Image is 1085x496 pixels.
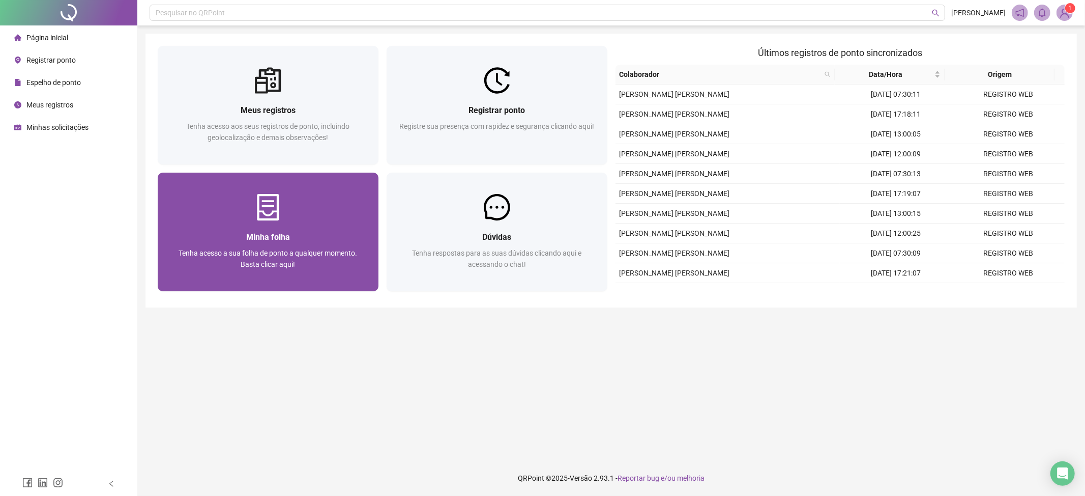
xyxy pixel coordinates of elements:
[620,170,730,178] span: [PERSON_NAME] [PERSON_NAME]
[14,57,21,64] span: environment
[179,249,357,268] span: Tenha acesso a sua folha de ponto a qualquer momento. Basta clicar aqui!
[387,46,607,164] a: Registrar pontoRegistre sua presença com rapidez e segurança clicando aqui!
[952,104,1065,124] td: REGISTRO WEB
[22,478,33,488] span: facebook
[246,232,290,242] span: Minha folha
[840,104,952,124] td: [DATE] 17:18:11
[158,173,378,291] a: Minha folhaTenha acesso a sua folha de ponto a qualquer momento. Basta clicar aqui!
[108,480,115,487] span: left
[952,224,1065,243] td: REGISTRO WEB
[620,269,730,277] span: [PERSON_NAME] [PERSON_NAME]
[932,9,940,17] span: search
[840,243,952,263] td: [DATE] 07:30:09
[570,474,592,482] span: Versão
[1050,461,1075,486] div: Open Intercom Messenger
[618,474,705,482] span: Reportar bug e/ou melhoria
[840,85,952,104] td: [DATE] 07:30:11
[620,130,730,138] span: [PERSON_NAME] [PERSON_NAME]
[38,478,48,488] span: linkedin
[840,204,952,224] td: [DATE] 13:00:15
[241,105,296,115] span: Meus registros
[840,283,952,303] td: [DATE] 13:00:24
[620,189,730,198] span: [PERSON_NAME] [PERSON_NAME]
[952,85,1065,104] td: REGISTRO WEB
[387,173,607,291] a: DúvidasTenha respostas para as suas dúvidas clicando aqui e acessando o chat!
[620,69,821,80] span: Colaborador
[620,249,730,257] span: [PERSON_NAME] [PERSON_NAME]
[53,478,63,488] span: instagram
[840,184,952,204] td: [DATE] 17:19:07
[825,71,831,77] span: search
[137,460,1085,496] footer: QRPoint © 2025 - 2.93.1 -
[1015,8,1024,17] span: notification
[952,184,1065,204] td: REGISTRO WEB
[952,164,1065,184] td: REGISTRO WEB
[839,69,932,80] span: Data/Hora
[620,209,730,217] span: [PERSON_NAME] [PERSON_NAME]
[840,124,952,144] td: [DATE] 13:00:05
[620,110,730,118] span: [PERSON_NAME] [PERSON_NAME]
[840,224,952,243] td: [DATE] 12:00:25
[14,101,21,108] span: clock-circle
[758,47,922,58] span: Últimos registros de ponto sincronizados
[945,65,1054,85] th: Origem
[840,164,952,184] td: [DATE] 07:30:13
[823,67,833,82] span: search
[952,243,1065,263] td: REGISTRO WEB
[1069,5,1072,12] span: 1
[951,7,1006,18] span: [PERSON_NAME]
[14,79,21,86] span: file
[620,150,730,158] span: [PERSON_NAME] [PERSON_NAME]
[835,65,945,85] th: Data/Hora
[186,122,349,142] span: Tenha acesso aos seus registros de ponto, incluindo geolocalização e demais observações!
[14,124,21,131] span: schedule
[952,263,1065,283] td: REGISTRO WEB
[26,101,73,109] span: Meus registros
[1057,5,1072,20] img: 94468
[14,34,21,41] span: home
[26,123,89,131] span: Minhas solicitações
[399,122,595,130] span: Registre sua presença com rapidez e segurança clicando aqui!
[620,229,730,237] span: [PERSON_NAME] [PERSON_NAME]
[412,249,581,268] span: Tenha respostas para as suas dúvidas clicando aqui e acessando o chat!
[26,78,81,87] span: Espelho de ponto
[952,204,1065,224] td: REGISTRO WEB
[1065,3,1075,13] sup: Atualize o seu contato no menu Meus Dados
[620,90,730,98] span: [PERSON_NAME] [PERSON_NAME]
[468,105,525,115] span: Registrar ponto
[26,34,68,42] span: Página inicial
[840,263,952,283] td: [DATE] 17:21:07
[952,124,1065,144] td: REGISTRO WEB
[952,144,1065,164] td: REGISTRO WEB
[26,56,76,64] span: Registrar ponto
[840,144,952,164] td: [DATE] 12:00:09
[952,283,1065,303] td: REGISTRO WEB
[158,46,378,164] a: Meus registrosTenha acesso aos seus registros de ponto, incluindo geolocalização e demais observa...
[482,232,511,242] span: Dúvidas
[1038,8,1047,17] span: bell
